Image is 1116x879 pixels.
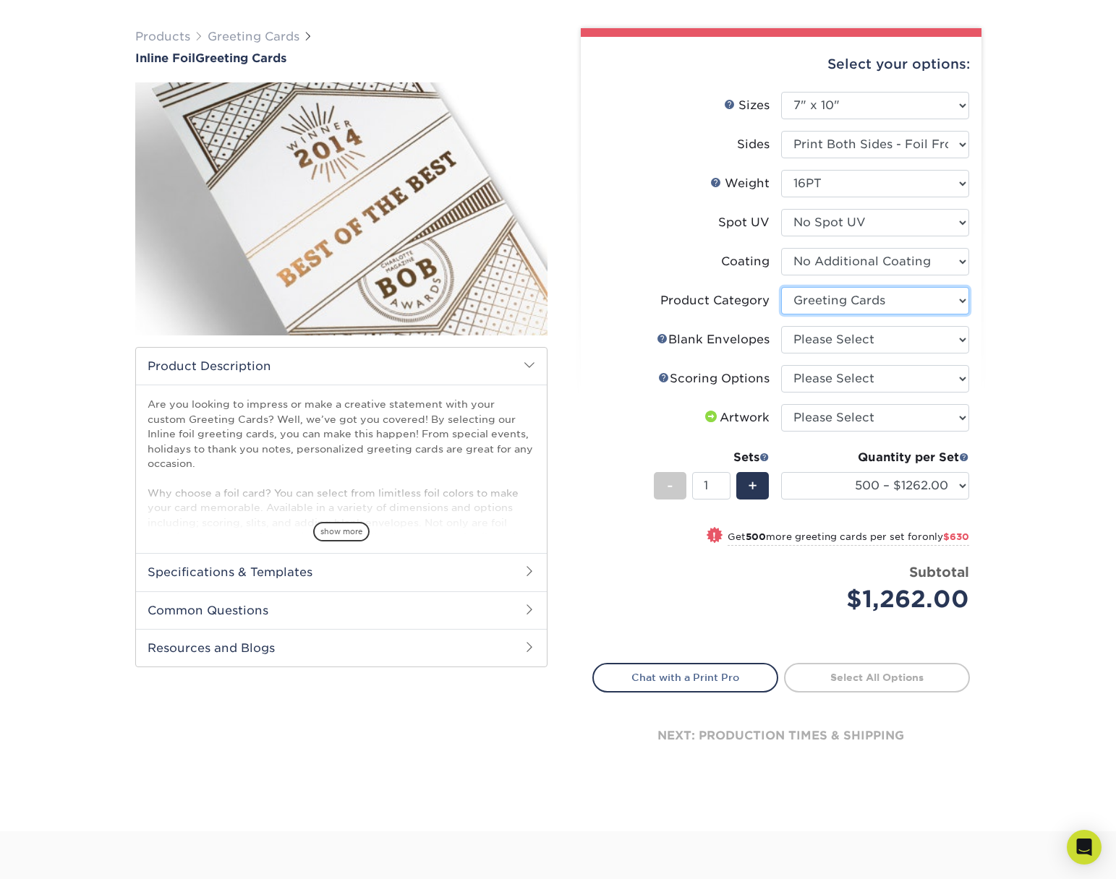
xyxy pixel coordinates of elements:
[728,531,969,546] small: Get more greeting cards per set for
[135,67,548,351] img: Inline Foil 01
[792,582,969,617] div: $1,262.00
[909,564,969,580] strong: Subtotal
[667,475,673,497] span: -
[136,591,547,629] h2: Common Questions
[781,449,969,466] div: Quantity per Set
[724,97,770,114] div: Sizes
[748,475,757,497] span: +
[657,331,770,348] div: Blank Envelopes
[313,522,370,541] span: show more
[718,214,770,231] div: Spot UV
[943,531,969,542] span: $630
[784,663,970,692] a: Select All Options
[746,531,766,542] strong: 500
[136,553,547,591] h2: Specifications & Templates
[922,531,969,542] span: only
[148,397,535,618] p: Are you looking to impress or make a creative statement with your custom Greeting Cards? Well, we...
[737,136,770,153] div: Sides
[4,835,123,874] iframe: Google Customer Reviews
[592,37,970,92] div: Select your options:
[654,449,770,466] div: Sets
[135,30,190,43] a: Products
[712,528,716,544] span: !
[592,663,778,692] a: Chat with a Print Pro
[592,693,970,779] div: next: production times & shipping
[136,348,547,385] h2: Product Description
[135,51,195,65] span: Inline Foil
[1067,830,1102,865] div: Open Intercom Messenger
[660,292,770,309] div: Product Category
[658,370,770,387] div: Scoring Options
[135,51,548,65] h1: Greeting Cards
[721,253,770,270] div: Coating
[702,409,770,426] div: Artwork
[135,51,548,65] a: Inline FoilGreeting Cards
[710,175,770,192] div: Weight
[208,30,299,43] a: Greeting Cards
[136,629,547,666] h2: Resources and Blogs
